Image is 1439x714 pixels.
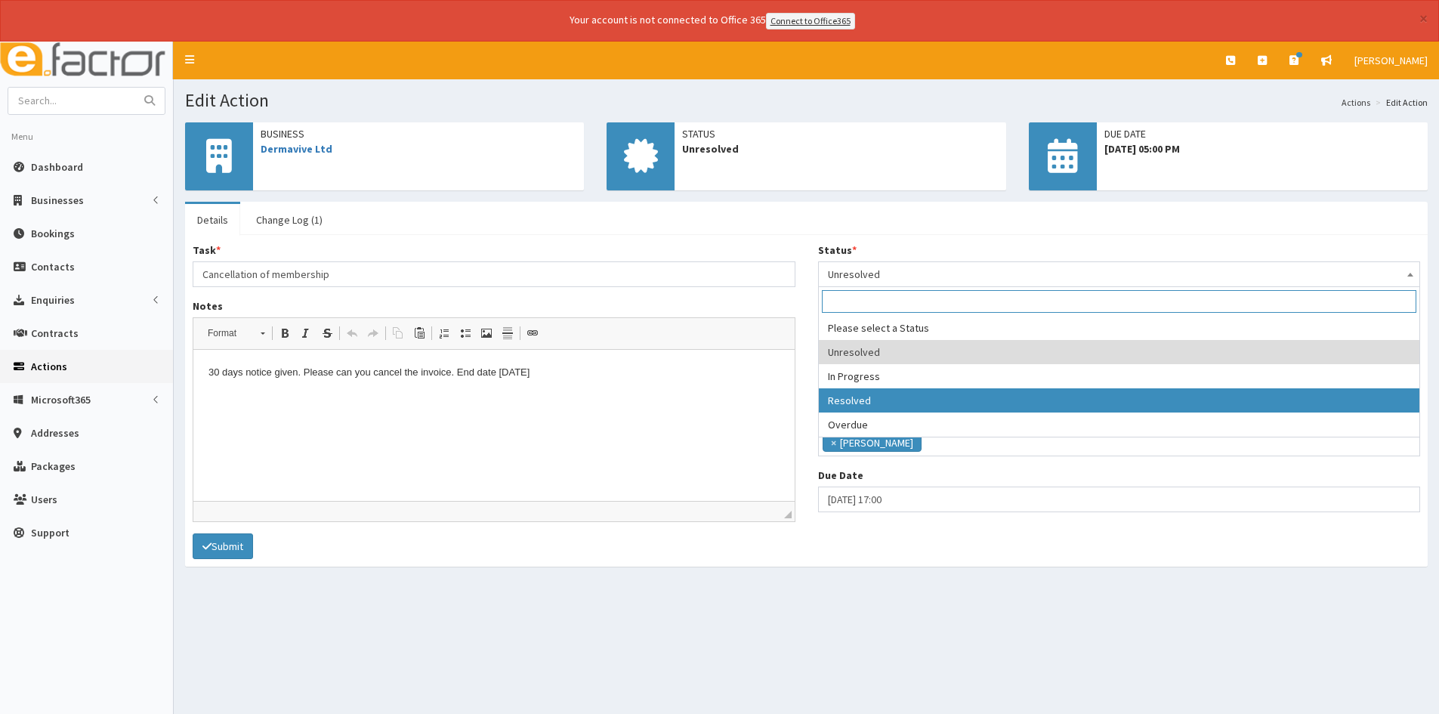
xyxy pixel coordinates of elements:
[497,323,518,343] a: Insert Horizontal Line
[1343,42,1439,79] a: [PERSON_NAME]
[818,243,857,258] label: Status
[1372,96,1428,109] li: Edit Action
[476,323,497,343] a: Image
[31,526,69,539] span: Support
[31,459,76,473] span: Packages
[31,193,84,207] span: Businesses
[31,260,75,274] span: Contacts
[682,141,998,156] span: Unresolved
[819,316,1420,340] li: Please select a Status
[766,13,855,29] a: Connect to Office365
[1354,54,1428,67] span: [PERSON_NAME]
[193,298,223,314] label: Notes
[1104,141,1420,156] span: [DATE] 05:00 PM
[828,264,1411,285] span: Unresolved
[185,204,240,236] a: Details
[193,350,795,501] iframe: Rich Text Editor, notes
[317,323,338,343] a: Strike Through
[31,426,79,440] span: Addresses
[831,435,836,450] span: ×
[819,340,1420,364] li: Unresolved
[31,393,91,406] span: Microsoft365
[455,323,476,343] a: Insert/Remove Bulleted List
[682,126,998,141] span: Status
[819,364,1420,388] li: In Progress
[8,88,135,114] input: Search...
[341,323,363,343] a: Undo (Ctrl+Z)
[818,261,1421,287] span: Unresolved
[31,227,75,240] span: Bookings
[261,126,576,141] span: Business
[244,204,335,236] a: Change Log (1)
[261,142,332,156] a: Dermavive Ltd
[270,12,1154,29] div: Your account is not connected to Office 365
[363,323,384,343] a: Redo (Ctrl+Y)
[818,468,863,483] label: Due Date
[185,91,1428,110] h1: Edit Action
[522,323,543,343] a: Link (Ctrl+L)
[819,388,1420,413] li: Resolved
[1342,96,1370,109] a: Actions
[819,413,1420,437] li: Overdue
[200,323,253,343] span: Format
[823,434,922,452] li: Kelly Scott
[388,323,409,343] a: Copy (Ctrl+C)
[31,293,75,307] span: Enquiries
[1419,11,1428,26] button: ×
[784,511,792,518] span: Drag to resize
[1104,126,1420,141] span: Due Date
[295,323,317,343] a: Italic (Ctrl+I)
[193,533,253,559] button: Submit
[434,323,455,343] a: Insert/Remove Numbered List
[31,160,83,174] span: Dashboard
[31,493,57,506] span: Users
[274,323,295,343] a: Bold (Ctrl+B)
[199,323,273,344] a: Format
[31,360,67,373] span: Actions
[193,243,221,258] label: Task
[31,326,79,340] span: Contracts
[409,323,430,343] a: Paste (Ctrl+V)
